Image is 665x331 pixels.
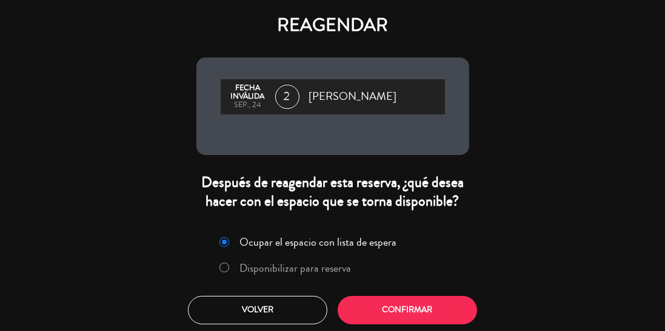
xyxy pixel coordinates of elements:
div: Fecha inválida [227,84,269,101]
span: 2 [275,85,299,109]
div: Después de reagendar esta reserva, ¿qué desea hacer con el espacio que se torna disponible? [196,173,469,211]
label: Disponibilizar para reserva [239,263,351,274]
button: Volver [188,296,327,324]
h4: REAGENDAR [196,15,469,36]
span: [PERSON_NAME] [309,88,397,106]
div: sep., 24 [227,101,269,110]
label: Ocupar el espacio con lista de espera [239,237,396,247]
button: Confirmar [338,296,477,324]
